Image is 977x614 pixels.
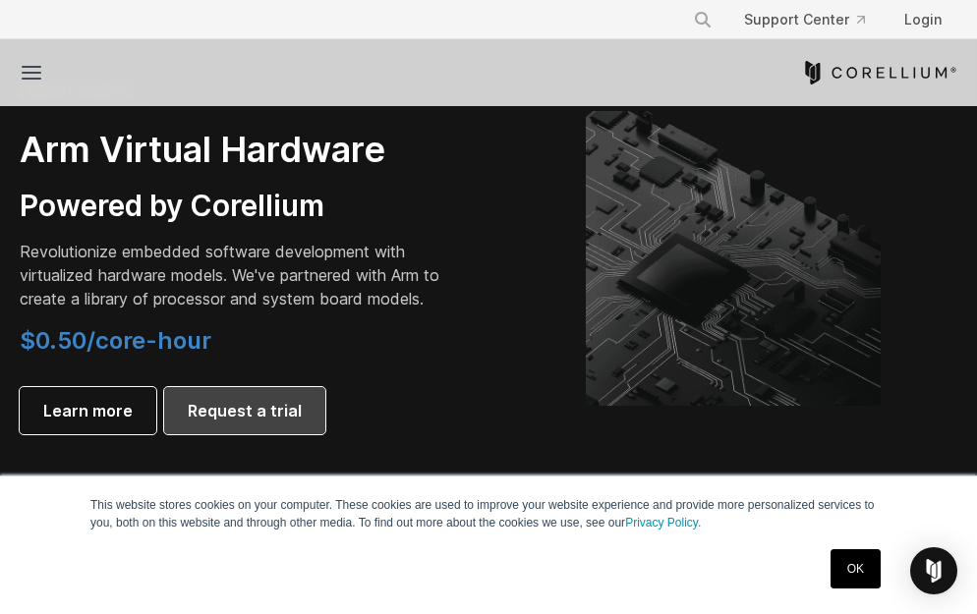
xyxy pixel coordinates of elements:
a: Request a trial [164,387,325,434]
a: Learn more [20,387,156,434]
a: Privacy Policy. [625,516,701,530]
div: Navigation Menu [677,2,957,37]
span: $0.50/core-hour [20,326,211,355]
span: Learn more [43,399,133,422]
h3: Powered by Corellium [20,188,441,225]
a: Corellium Home [801,61,957,84]
button: Search [685,2,720,37]
p: This website stores cookies on your computer. These cookies are used to improve your website expe... [90,496,887,531]
a: OK [831,549,881,588]
h2: Arm Virtual Hardware [20,128,441,172]
img: Corellium's ARM Virtual Hardware Platform [586,111,881,406]
a: Login [889,2,957,37]
div: Open Intercom Messenger [910,547,957,594]
span: Request a trial [188,399,302,422]
p: Revolutionize embedded software development with virtualized hardware models. We've partnered wit... [20,240,441,310]
a: Support Center [728,2,881,37]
